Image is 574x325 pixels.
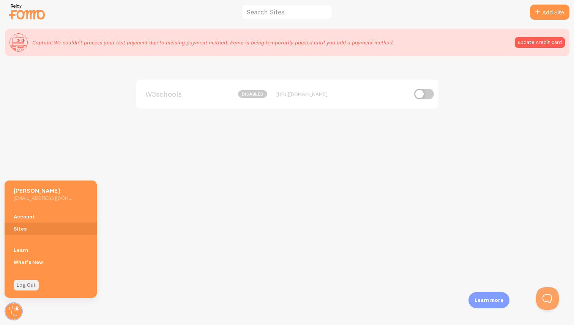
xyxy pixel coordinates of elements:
[276,91,407,97] div: [URL][DOMAIN_NAME]
[5,256,97,268] a: What's New
[515,37,565,48] button: update credit card
[145,91,207,97] span: W3schools
[14,195,73,201] h5: [EMAIL_ADDRESS][DOMAIN_NAME]
[475,297,503,304] p: Learn more
[468,292,509,308] div: Learn more
[32,39,394,46] p: Captain! We couldn't process your last payment due to missing payment method. Fomo is being tempo...
[5,210,97,223] a: Account
[5,223,97,235] a: Sites
[5,244,97,256] a: Learn
[238,90,267,98] span: disabled
[14,187,73,195] h5: [PERSON_NAME]
[8,2,46,21] img: fomo-relay-logo-orange.svg
[14,280,39,290] a: Log Out
[536,287,559,310] iframe: Help Scout Beacon - Open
